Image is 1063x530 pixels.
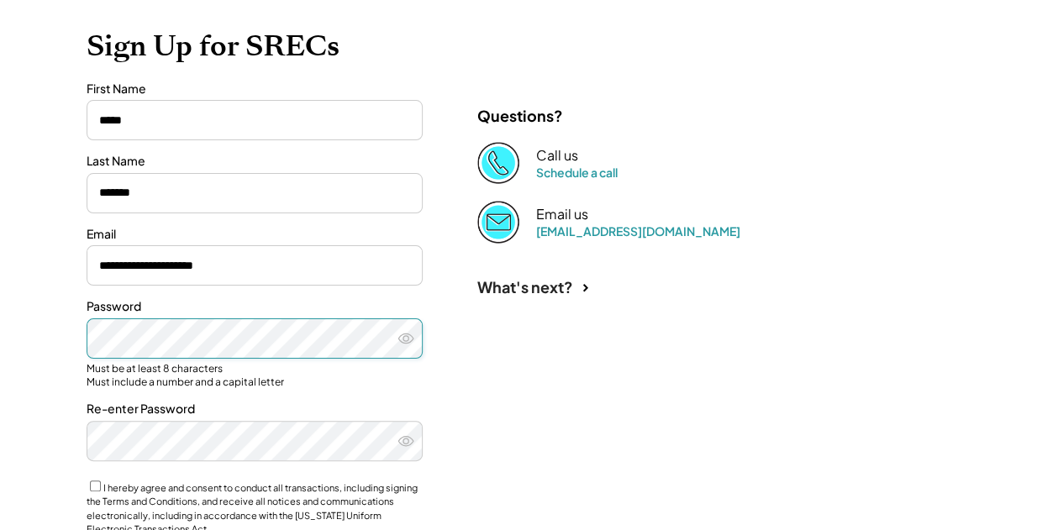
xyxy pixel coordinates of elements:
[87,362,423,388] div: Must be at least 8 characters Must include a number and a capital letter
[536,147,578,165] div: Call us
[87,29,977,64] h1: Sign Up for SRECs
[87,401,423,417] div: Re-enter Password
[87,81,423,97] div: First Name
[477,142,519,184] img: Phone%20copy%403x.png
[477,201,519,243] img: Email%202%403x.png
[536,206,588,223] div: Email us
[477,106,563,125] div: Questions?
[87,226,423,243] div: Email
[536,223,740,239] a: [EMAIL_ADDRESS][DOMAIN_NAME]
[87,153,423,170] div: Last Name
[477,277,573,296] div: What's next?
[536,165,618,180] a: Schedule a call
[87,298,423,315] div: Password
